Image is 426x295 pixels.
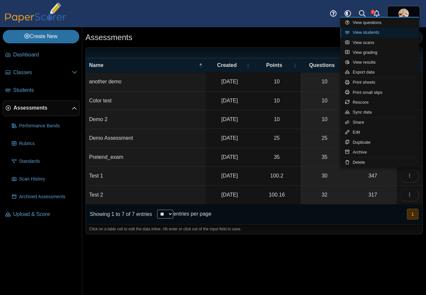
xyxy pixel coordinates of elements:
[300,129,349,147] a: 25
[86,73,206,91] td: another demo
[300,73,349,91] a: 10
[349,186,397,204] a: 317
[3,100,80,116] a: Assessments
[387,6,420,22] a: ps.oLgnKPhjOwC9RkPp
[300,110,349,129] a: 10
[407,209,418,220] button: 1
[340,88,419,97] a: Print small slips
[340,137,419,147] a: Duplicate
[369,7,384,21] a: Alerts
[13,211,77,218] span: Upload & Score
[3,207,80,222] a: Upload & Score
[340,28,419,37] a: View students
[398,9,409,19] img: ps.oLgnKPhjOwC9RkPp
[86,186,206,204] td: Test 2
[300,186,349,204] a: 32
[221,154,238,160] time: Sep 5, 2025 at 11:59 AM
[86,204,152,224] div: Showing 1 to 7 of 7 entries
[173,211,211,217] label: entries per page
[253,167,300,185] td: 100.2
[19,123,77,129] span: Performance Bands
[3,47,80,63] a: Dashboard
[304,62,340,69] span: Questions
[253,186,300,204] td: 100.16
[300,167,349,185] a: 30
[253,148,300,167] td: 35
[340,48,419,57] a: View grading
[340,97,419,107] a: Rescore
[340,38,419,48] a: View scans
[257,62,292,69] span: Points
[3,83,80,98] a: Students
[199,62,202,69] span: Name : Activate to invert sorting
[9,118,80,134] a: Performance Bands
[86,148,206,167] td: Pretend_exam
[340,158,419,167] a: Delete
[221,79,238,84] time: Sep 5, 2025 at 1:23 PM
[89,62,197,69] span: Name
[253,110,300,129] td: 10
[221,173,238,179] time: Sep 10, 2025 at 1:54 PM
[3,3,68,23] img: PaperScorer
[246,62,250,69] span: Created : Activate to sort
[9,171,80,187] a: Scan History
[3,65,80,81] a: Classes
[13,104,72,112] span: Assessments
[19,158,77,165] span: Standards
[340,147,419,157] a: Archive
[300,92,349,110] a: 10
[209,62,245,69] span: Created
[86,167,206,185] td: Test 1
[13,69,72,76] span: Classes
[349,167,397,185] a: 347
[86,224,422,234] div: Click on a table cell to edit the data inline. Hit enter or click out of the input field to save.
[398,9,409,19] span: Jodie Wiggins
[340,57,419,67] a: View results
[221,98,238,103] time: Sep 5, 2025 at 12:24 PM
[340,18,419,28] a: View questions
[340,127,419,137] a: Edit
[13,51,77,58] span: Dashboard
[9,154,80,169] a: Standards
[3,18,68,24] a: PaperScorer
[3,30,79,43] a: Create New
[19,194,77,200] span: Archived Assessments
[340,117,419,127] a: Share
[86,92,206,110] td: Color test
[293,62,297,69] span: Points : Activate to sort
[9,189,80,205] a: Archived Assessments
[221,192,238,198] time: Oct 7, 2025 at 12:06 PM
[9,136,80,152] a: Rubrics
[19,176,77,182] span: Scan History
[19,140,77,147] span: Rubrics
[253,92,300,110] td: 10
[253,129,300,148] td: 25
[340,67,419,77] a: Export data
[406,209,418,220] nav: pagination
[221,116,238,122] time: Aug 13, 2025 at 3:46 PM
[13,87,77,94] span: Students
[221,135,238,141] time: Aug 13, 2025 at 10:23 AM
[86,110,206,129] td: Demo 2
[86,129,206,148] td: Demo Assessment
[300,148,349,166] a: 35
[253,73,300,91] td: 10
[340,77,419,87] a: Print sheets
[85,32,132,43] h1: Assessments
[340,107,419,117] a: Sync data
